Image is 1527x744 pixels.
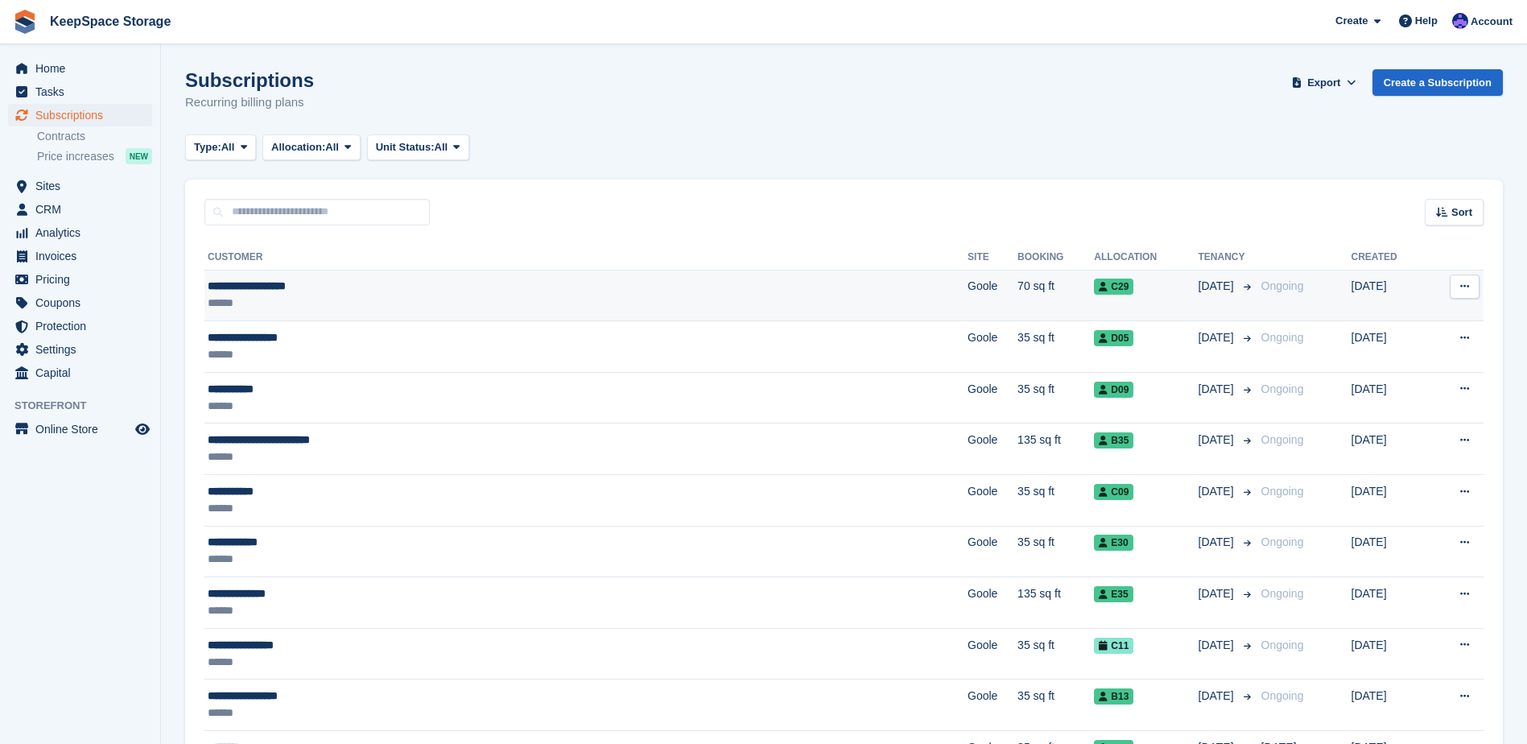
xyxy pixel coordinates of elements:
[968,321,1017,373] td: Goole
[1094,484,1133,500] span: C09
[1261,535,1304,548] span: Ongoing
[185,134,256,161] button: Type: All
[1199,483,1237,500] span: [DATE]
[1451,205,1472,221] span: Sort
[968,628,1017,680] td: Goole
[1017,577,1094,629] td: 135 sq ft
[968,245,1017,271] th: Site
[968,270,1017,321] td: Goole
[1261,639,1304,651] span: Ongoing
[325,139,339,155] span: All
[1307,75,1340,91] span: Export
[968,424,1017,475] td: Goole
[1094,688,1133,705] span: B13
[1261,485,1304,498] span: Ongoing
[8,315,152,337] a: menu
[1352,628,1428,680] td: [DATE]
[35,418,132,440] span: Online Store
[204,245,968,271] th: Customer
[1261,587,1304,600] span: Ongoing
[185,93,314,112] p: Recurring billing plans
[1352,680,1428,731] td: [DATE]
[8,221,152,244] a: menu
[35,338,132,361] span: Settings
[1199,329,1237,346] span: [DATE]
[1199,245,1255,271] th: Tenancy
[8,175,152,197] a: menu
[1199,585,1237,602] span: [DATE]
[8,104,152,126] a: menu
[8,245,152,267] a: menu
[1017,321,1094,373] td: 35 sq ft
[8,198,152,221] a: menu
[1017,270,1094,321] td: 70 sq ft
[1199,432,1237,448] span: [DATE]
[35,57,132,80] span: Home
[8,418,152,440] a: menu
[1199,637,1237,654] span: [DATE]
[1094,432,1133,448] span: B35
[8,81,152,103] a: menu
[35,291,132,314] span: Coupons
[133,420,152,439] a: Preview store
[968,680,1017,731] td: Goole
[1017,680,1094,731] td: 35 sq ft
[126,148,152,164] div: NEW
[1199,534,1237,551] span: [DATE]
[185,69,314,91] h1: Subscriptions
[221,139,235,155] span: All
[262,134,361,161] button: Allocation: All
[1017,526,1094,577] td: 35 sq ft
[435,139,448,155] span: All
[1017,475,1094,527] td: 35 sq ft
[376,139,435,155] span: Unit Status:
[8,338,152,361] a: menu
[1352,526,1428,577] td: [DATE]
[1094,535,1133,551] span: E30
[1094,382,1133,398] span: D09
[1471,14,1513,30] span: Account
[968,372,1017,424] td: Goole
[1352,321,1428,373] td: [DATE]
[1352,270,1428,321] td: [DATE]
[35,221,132,244] span: Analytics
[13,10,37,34] img: stora-icon-8386f47178a22dfd0bd8f6a31ec36ba5ce8667c1dd55bd0f319d3a0aa187defe.svg
[1289,69,1360,96] button: Export
[1352,577,1428,629] td: [DATE]
[1261,382,1304,395] span: Ongoing
[1094,330,1133,346] span: D05
[194,139,221,155] span: Type:
[1017,424,1094,475] td: 135 sq ft
[35,104,132,126] span: Subscriptions
[14,398,160,414] span: Storefront
[1352,475,1428,527] td: [DATE]
[8,291,152,314] a: menu
[1199,381,1237,398] span: [DATE]
[1199,688,1237,705] span: [DATE]
[35,81,132,103] span: Tasks
[367,134,469,161] button: Unit Status: All
[35,245,132,267] span: Invoices
[1094,245,1198,271] th: Allocation
[1352,372,1428,424] td: [DATE]
[271,139,325,155] span: Allocation:
[35,198,132,221] span: CRM
[35,175,132,197] span: Sites
[1094,279,1133,295] span: C29
[968,577,1017,629] td: Goole
[1017,372,1094,424] td: 35 sq ft
[43,8,177,35] a: KeepSpace Storage
[1094,586,1133,602] span: E35
[8,57,152,80] a: menu
[8,362,152,384] a: menu
[37,147,152,165] a: Price increases NEW
[1094,638,1133,654] span: C11
[35,362,132,384] span: Capital
[37,129,152,144] a: Contracts
[968,475,1017,527] td: Goole
[968,526,1017,577] td: Goole
[1261,433,1304,446] span: Ongoing
[35,268,132,291] span: Pricing
[35,315,132,337] span: Protection
[1199,278,1237,295] span: [DATE]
